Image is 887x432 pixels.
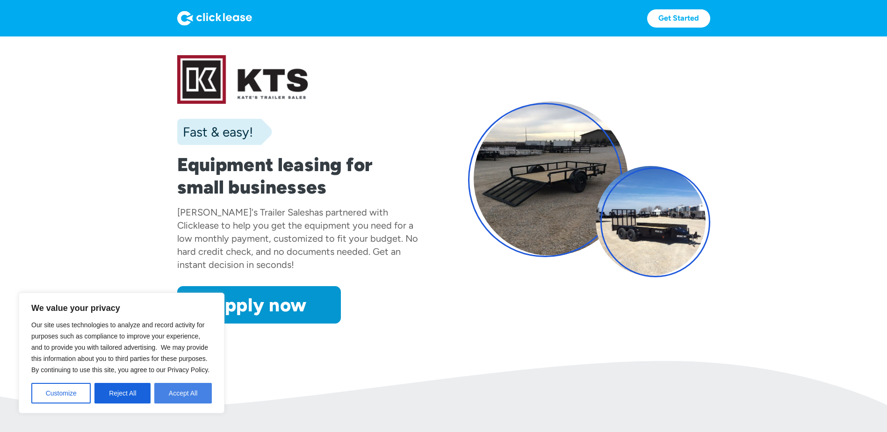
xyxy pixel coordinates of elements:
[19,293,224,413] div: We value your privacy
[647,9,710,28] a: Get Started
[31,302,212,314] p: We value your privacy
[154,383,212,403] button: Accept All
[94,383,151,403] button: Reject All
[177,207,309,218] div: [PERSON_NAME]'s Trailer Sales
[177,122,253,141] div: Fast & easy!
[31,383,91,403] button: Customize
[177,207,418,270] div: has partnered with Clicklease to help you get the equipment you need for a low monthly payment, c...
[177,286,341,324] a: Apply now
[177,153,419,198] h1: Equipment leasing for small businesses
[177,11,252,26] img: Logo
[31,321,209,374] span: Our site uses technologies to analyze and record activity for purposes such as compliance to impr...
